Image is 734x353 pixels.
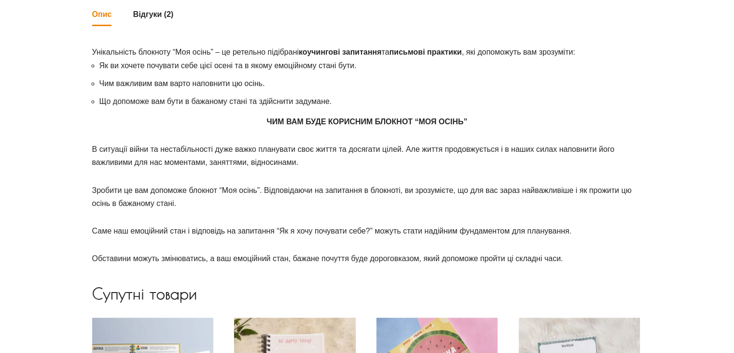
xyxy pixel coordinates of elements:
a: Опис [92,4,112,25]
li: Що допоможе вам бути в бажаному стані та здійснити задумане. [99,95,642,108]
h2: Супутні товари [92,284,642,303]
p: Зробити це вам допоможе блокнот “Моя осінь”. Відповідаючи на запитання в блокноті, ви зрозумієте,... [92,184,642,210]
p: В ситуації війни та нестабільності дуже важко планувати своє життя та досягати цілей. Але життя п... [92,143,642,169]
strong: ЧИМ ВАМ БУДЕ КОРИСНИМ БЛОКНОТ “МОЯ ОСІНЬ” [267,118,468,126]
p: Обставини можуть змінюватись, а ваш емоційний стан, бажане почуття буде дороговказом, який допомо... [92,252,642,265]
p: Саме наш емоційний стан і відповідь на запитання “Як я хочу почувати себе?” можуть стати надійним... [92,224,642,237]
strong: коучингові запитання [299,48,382,56]
li: Чим важливим вам варто наповнити цю осінь. [99,77,642,90]
strong: письмові практики [389,48,462,56]
a: Відгуки (2) [133,4,174,25]
li: Як ви хочете почувати себе цієї осені та в якому емоційному стані бути. [99,59,642,72]
div: Унікальність блокноту “Моя осінь” – це ретельно підібрані та , які допоможуть вам зрозуміти: [92,45,642,59]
